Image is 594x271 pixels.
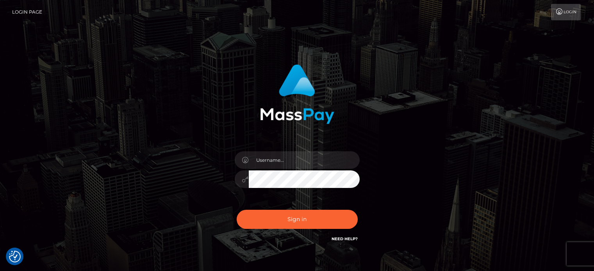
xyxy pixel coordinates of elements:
input: Username... [249,151,360,169]
button: Consent Preferences [9,251,21,262]
a: Login [551,4,581,20]
button: Sign in [237,210,358,229]
img: Revisit consent button [9,251,21,262]
img: MassPay Login [260,64,334,124]
a: Login Page [12,4,42,20]
a: Need Help? [332,236,358,241]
